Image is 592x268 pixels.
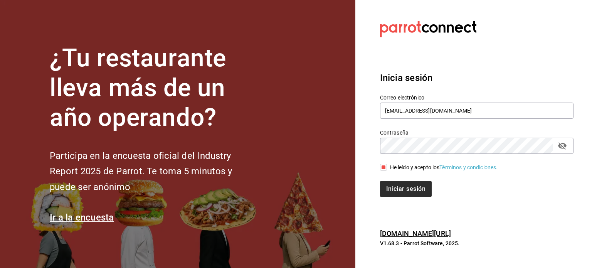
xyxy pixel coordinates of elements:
[50,212,114,223] a: Ir a la encuesta
[390,163,498,172] div: He leído y acepto los
[380,95,573,100] label: Correo electrónico
[439,164,498,170] a: Términos y condiciones.
[380,71,573,85] h3: Inicia sesión
[556,139,569,152] button: passwordField
[380,239,573,247] p: V1.68.3 - Parrot Software, 2025.
[380,130,573,135] label: Contraseña
[380,181,432,197] button: Iniciar sesión
[50,148,258,195] h2: Participa en la encuesta oficial del Industry Report 2025 de Parrot. Te toma 5 minutos y puede se...
[50,44,258,132] h1: ¿Tu restaurante lleva más de un año operando?
[380,229,451,238] a: [DOMAIN_NAME][URL]
[380,103,573,119] input: Ingresa tu correo electrónico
